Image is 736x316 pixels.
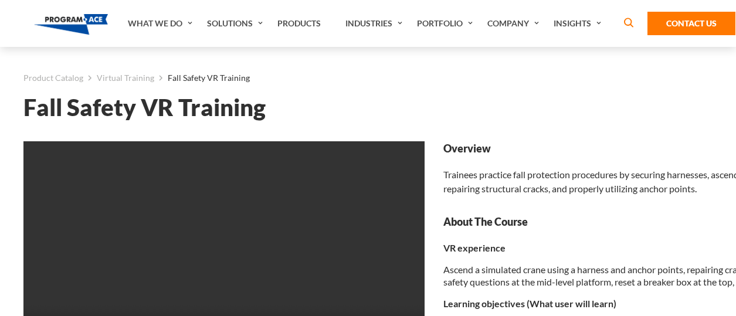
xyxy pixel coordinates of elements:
img: Program-Ace [34,14,108,35]
a: Virtual Training [97,70,154,86]
a: Contact Us [647,12,735,35]
a: Product Catalog [23,70,83,86]
li: Fall Safety VR Training [154,70,250,86]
